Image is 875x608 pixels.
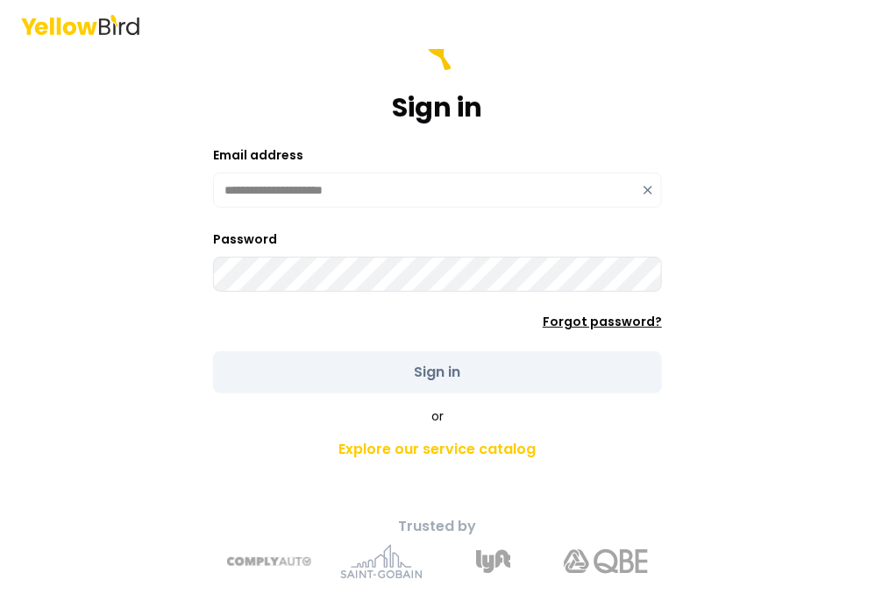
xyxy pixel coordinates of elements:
[129,516,746,537] p: Trusted by
[213,146,303,164] label: Email address
[213,230,277,248] label: Password
[431,407,444,425] span: or
[393,92,483,124] h1: Sign in
[543,313,662,330] a: Forgot password?
[129,432,746,467] a: Explore our service catalog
